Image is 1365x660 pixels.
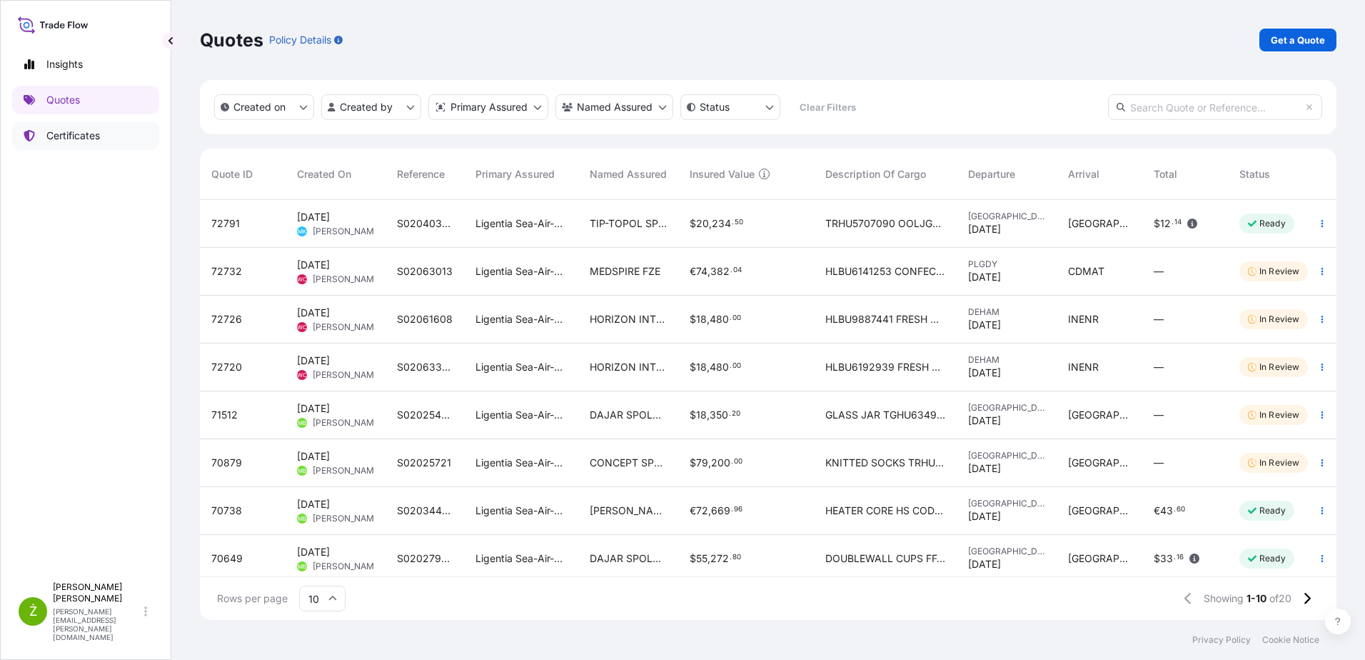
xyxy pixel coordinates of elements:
p: Created on [233,100,286,114]
span: INENR [1068,312,1099,326]
span: CONCEPT SPORT SP. Z O.O. [590,456,667,470]
span: S02063013 [397,264,453,279]
p: Ready [1259,505,1286,516]
span: Reference [397,167,445,181]
span: [PERSON_NAME] [313,561,382,572]
span: DEHAM [968,306,1045,318]
span: [DATE] [297,210,330,224]
span: 16 [1177,555,1184,560]
span: Insured Value [690,167,755,181]
a: Quotes [12,86,159,114]
span: [DATE] [297,401,330,416]
span: DAJAR SPOLKA Z O. O. [590,408,667,422]
span: [PERSON_NAME] [313,274,382,285]
span: HLBU6141253 CONFECTIONERY PRODUCTS NET WEIGHT: 11638,66 KG GROSS WEIGHT: 14189,38 KG 3851 CARTONS [825,264,945,279]
span: S02063305 [397,360,453,374]
span: Primary Assured [475,167,555,181]
span: [DATE] [968,366,1001,380]
span: . [729,411,731,416]
span: [DATE] [297,306,330,320]
span: [DATE] [297,354,330,368]
p: Named Assured [577,100,653,114]
span: Ligentia Sea-Air-Rail Sp. z o.o. [475,504,567,518]
span: , [708,458,711,468]
span: [DATE] [968,509,1001,524]
span: [DATE] [297,497,330,511]
span: Arrival [1068,167,1099,181]
span: 350 [710,410,728,420]
span: HEATER CORE HS CODE:8415909000 CSLU6345390 40hc, 7255,210 kgs , 41,890 m3, 56 plt nr ref. SMP2025... [825,504,945,518]
span: 669 [711,506,730,516]
span: [PERSON_NAME] [313,513,382,524]
span: [DATE] [297,258,330,272]
span: 14 [1174,220,1182,225]
span: 00 [732,316,741,321]
span: Ligentia Sea-Air-Rail Sp. z o.o. [475,456,567,470]
span: $ [690,410,696,420]
span: $ [1154,219,1160,229]
span: . [1172,220,1174,225]
span: MB [298,416,306,430]
span: [GEOGRAPHIC_DATA] [968,498,1045,509]
span: , [708,506,711,516]
button: createdOn Filter options [214,94,314,120]
span: $ [690,219,696,229]
p: Policy Details [269,33,331,47]
span: INENR [1068,360,1099,374]
span: [GEOGRAPHIC_DATA] [968,450,1045,461]
span: 72791 [211,216,240,231]
span: MK [298,224,306,239]
input: Search Quote or Reference... [1108,94,1322,120]
span: $ [690,314,696,324]
span: S02025721 [397,456,451,470]
span: . [1174,555,1176,560]
span: , [707,266,710,276]
span: 72 [696,506,708,516]
span: [GEOGRAPHIC_DATA] [1068,551,1131,566]
span: [DATE] [297,545,330,559]
span: [GEOGRAPHIC_DATA] [968,211,1045,222]
p: Certificates [46,129,100,143]
span: . [732,220,734,225]
p: In Review [1259,457,1299,469]
span: [GEOGRAPHIC_DATA] [968,546,1045,557]
span: 72726 [211,312,242,326]
span: MB [298,559,306,574]
a: Privacy Policy [1192,634,1251,646]
span: [PERSON_NAME] MANUFACTURING POLAND SP.Z O.O. [590,504,667,518]
p: Ready [1259,553,1286,564]
span: [DATE] [968,318,1001,332]
button: distributor Filter options [428,94,548,120]
span: Ligentia Sea-Air-Rail Sp. z o.o. [475,216,567,231]
span: MB [298,464,306,478]
span: . [730,268,732,273]
span: DEHAM [968,354,1045,366]
p: Insights [46,57,83,71]
span: — [1154,408,1164,422]
p: Quotes [46,93,80,107]
span: 55 [696,554,707,564]
a: Certificates [12,121,159,150]
button: Clear Filters [787,96,867,119]
span: HORIZON INTERNATIONAL [590,312,667,326]
span: 43 [1160,506,1173,516]
span: . [730,316,732,321]
span: S02027940 [397,551,453,566]
span: , [707,554,710,564]
span: [DATE] [968,222,1001,236]
span: DOUBLEWALL CUPS FFAU5651348 OOLKFH1852 40HC 9771.00 KG 68.00 M3 853 CTN [825,551,945,566]
span: of 20 [1269,591,1291,606]
span: Description Of Cargo [825,167,926,181]
span: Quote ID [211,167,253,181]
span: MEDSPIRE FZE [590,264,660,279]
span: 70879 [211,456,242,470]
a: Cookie Notice [1262,634,1319,646]
span: HORIZON INTERNATIONAL [590,360,667,374]
p: Primary Assured [450,100,528,114]
span: MB [298,511,306,526]
span: 234 [712,219,731,229]
span: [PERSON_NAME] [313,226,382,237]
a: Insights [12,50,159,79]
span: 272 [710,554,729,564]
